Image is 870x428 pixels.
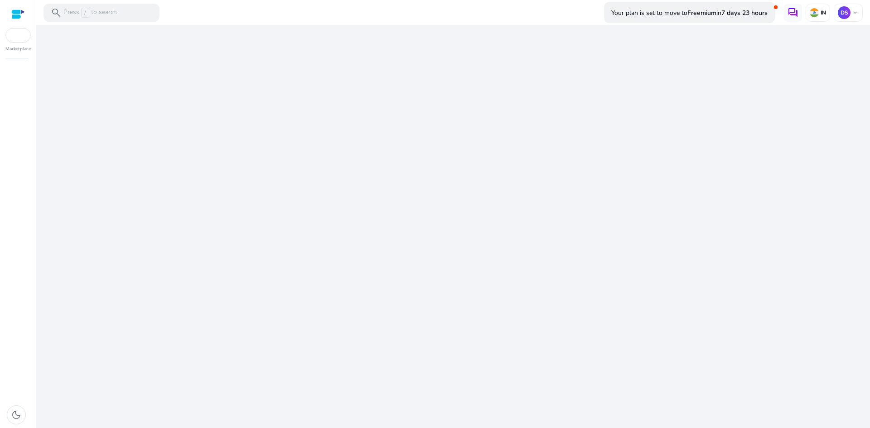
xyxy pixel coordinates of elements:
span: / [81,8,89,18]
p: DS [838,6,851,19]
span: dark_mode [11,409,22,420]
p: Press to search [63,8,117,18]
p: Your plan is set to move to in [611,5,768,21]
p: IN [819,9,826,16]
img: in.svg [810,8,819,17]
span: search [51,7,62,18]
b: Freemium [687,9,716,17]
b: 7 days 23 hours [721,9,768,17]
p: Marketplace [5,46,31,53]
span: keyboard_arrow_down [851,9,859,16]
